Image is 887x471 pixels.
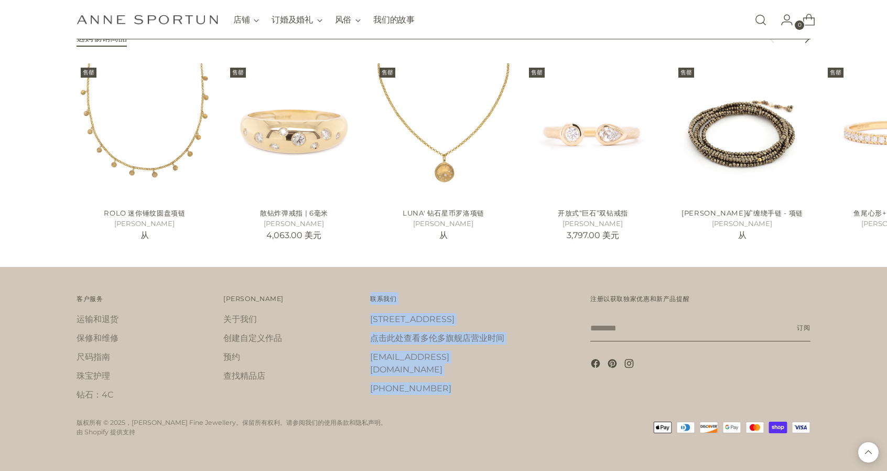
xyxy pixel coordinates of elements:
[272,8,322,31] button: 订婚及婚礼
[114,219,175,228] font: [PERSON_NAME]
[223,352,240,362] a: 预约
[370,383,451,393] a: [PHONE_NUMBER]
[223,295,284,303] font: [PERSON_NAME]
[797,324,810,331] font: 订阅
[77,428,135,436] a: 由 Shopify 提供支持
[104,209,186,217] a: Rolo 迷你锤纹圆盘项链
[77,63,213,200] a: Rolo 迷你锤纹圆盘项链
[77,390,113,400] a: 钻石：4C
[223,333,282,343] a: 创建自定义作品
[375,63,512,200] a: Luna' 钻石星币罗洛项链
[797,315,810,341] button: 订阅
[370,314,455,324] a: [STREET_ADDRESS]
[77,371,110,381] a: 珠宝护理
[563,219,623,228] font: [PERSON_NAME]
[335,8,361,31] button: 风俗
[77,352,110,362] a: 尺码指南
[266,230,321,240] font: 4,063.00 美元
[858,442,879,463] button: 返回顶部
[77,419,132,426] font: 版权所有 © 2025，
[567,230,619,240] font: 3,797.00 美元
[413,219,473,228] font: [PERSON_NAME]
[772,9,793,30] a: 前往账户页面
[590,295,689,303] font: 注册以获取独家优惠和新产品提醒
[264,219,324,228] font: [PERSON_NAME]
[223,314,257,324] a: 关于我们
[260,209,328,217] a: 散钻炸弹戒指 | 6毫米
[132,419,236,426] a: [PERSON_NAME] Fine Jewellery
[370,333,504,343] a: 点击此处查看多伦多旗舰店营业时间
[226,63,362,200] a: 散钻炸弹戒指 | 6毫米
[233,8,259,31] button: 店铺
[77,15,218,25] a: Anne Sportun 精美珠宝
[77,314,118,324] a: 运输和退货
[674,63,810,200] a: 黄铁矿缠绕手链 - 项链
[439,230,448,240] font: 从
[525,63,661,200] a: 开放式“巨石”双钻戒指
[77,333,118,343] a: 保修和维修
[77,33,127,47] a: 选购畅销商品
[370,352,449,374] a: [EMAIL_ADDRESS][DOMAIN_NAME]
[140,230,149,240] font: 从
[236,419,387,426] font: 。保留所有权利。请参阅我们的使用条款和隐私声明。
[373,8,414,31] a: 我们的故事
[682,209,803,217] a: [PERSON_NAME]矿缠绕手链 - 项链
[712,219,772,228] font: [PERSON_NAME]
[750,9,771,30] a: 打开搜索模式
[798,22,802,28] font: 0
[223,371,265,381] a: 查找精品店
[403,209,484,217] a: Luna' 钻石星币罗洛项链
[77,295,103,303] font: 客户服务
[370,295,397,303] font: 联系我们
[558,209,628,217] a: 开放式“巨石”双钻戒指
[794,9,815,30] a: 打开购物车模式
[738,230,747,240] font: 从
